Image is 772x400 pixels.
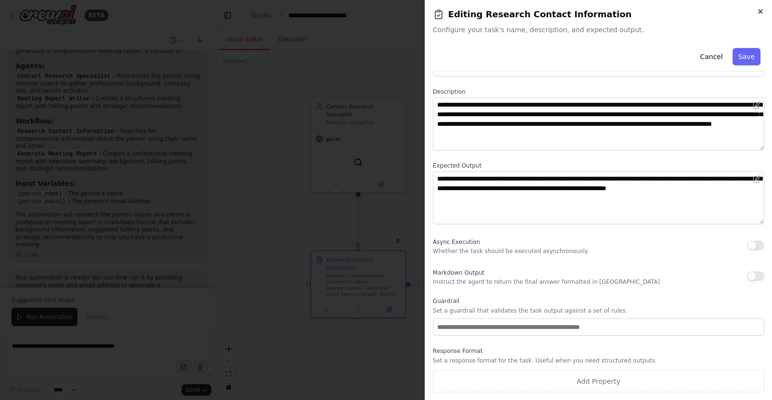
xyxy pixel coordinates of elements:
[433,347,764,355] label: Response Format
[433,370,764,392] button: Add Property
[433,162,764,170] label: Expected Output
[433,8,764,21] h2: Editing Research Contact Information
[751,99,762,111] button: Open in editor
[433,88,764,96] label: Description
[433,297,764,305] label: Guardrail
[433,357,764,364] p: Set a response format for the task. Useful when you need structured outputs.
[433,269,484,276] span: Markdown Output
[433,278,660,286] p: Instruct the agent to return the final answer formatted in [GEOGRAPHIC_DATA]
[433,239,480,245] span: Async Execution
[433,25,764,35] span: Configure your task's name, description, and expected output.
[433,247,589,255] p: Whether the task should be executed asynchronously.
[751,173,762,185] button: Open in editor
[694,48,728,65] button: Cancel
[733,48,760,65] button: Save
[433,307,764,315] p: Set a guardrail that validates the task output against a set of rules.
